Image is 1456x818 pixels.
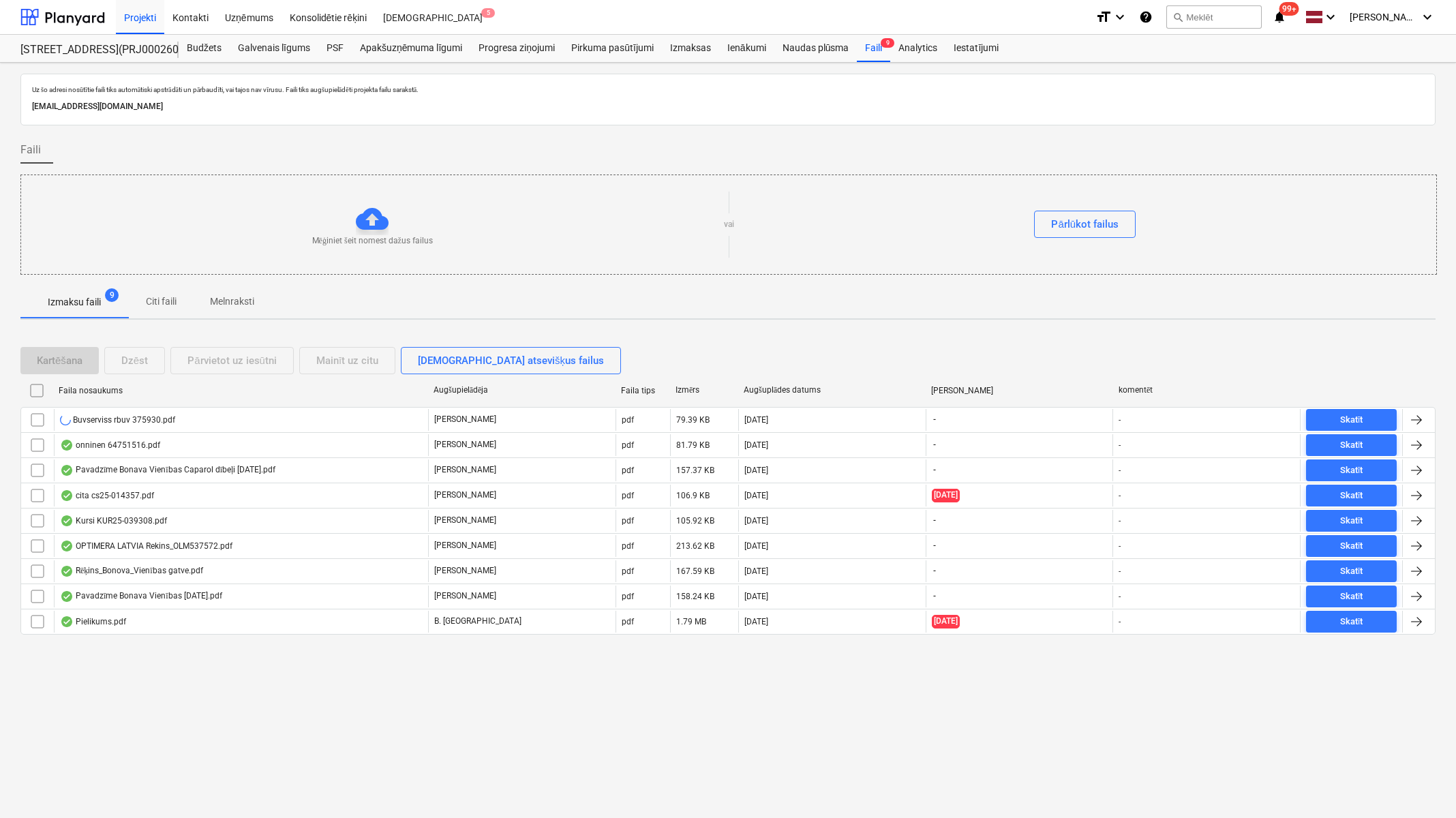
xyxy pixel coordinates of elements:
[1306,485,1397,506] button: Skatīt
[932,615,960,628] span: [DATE]
[1340,412,1363,428] div: Skatīt
[724,219,734,230] p: vai
[932,540,937,551] span: -
[932,414,937,425] span: -
[60,440,74,451] div: OCR pabeigts
[622,491,634,500] div: pdf
[932,489,960,502] span: [DATE]
[744,415,768,425] div: [DATE]
[434,515,496,526] p: [PERSON_NAME]
[1306,611,1397,633] button: Skatīt
[179,35,230,62] a: Budžets
[676,592,714,601] div: 158.24 KB
[48,295,101,309] p: Izmaksu faili
[60,591,222,602] div: Pavadzīme Bonava Vienības [DATE].pdf
[60,541,74,551] div: OCR pabeigts
[1306,586,1397,607] button: Skatīt
[932,515,937,526] span: -
[932,590,937,602] span: -
[744,617,768,626] div: [DATE]
[1350,12,1418,22] span: [PERSON_NAME]
[1388,753,1456,818] iframe: Chat Widget
[145,294,177,309] p: Citi faili
[676,466,714,475] div: 157.37 KB
[1340,463,1363,479] div: Skatīt
[352,35,470,62] div: Apakšuzņēmuma līgumi
[622,617,634,626] div: pdf
[20,43,162,57] div: [STREET_ADDRESS](PRJ0002600) 2601946
[60,515,167,526] div: Kursi KUR25-039308.pdf
[1322,9,1339,25] i: keyboard_arrow_down
[434,540,496,551] p: [PERSON_NAME]
[1306,409,1397,431] button: Skatīt
[744,440,768,450] div: [DATE]
[622,440,634,450] div: pdf
[1166,5,1262,29] button: Meklēt
[932,565,937,577] span: -
[434,565,496,577] p: [PERSON_NAME]
[1119,440,1121,450] div: -
[676,541,714,551] div: 213.62 KB
[230,35,318,62] a: Galvenais līgums
[318,35,352,62] a: PSF
[676,491,710,500] div: 106.9 KB
[1119,415,1121,425] div: -
[676,617,706,626] div: 1.79 MB
[1340,589,1363,605] div: Skatīt
[931,386,1108,395] div: [PERSON_NAME]
[1419,9,1436,25] i: keyboard_arrow_down
[890,35,945,62] div: Analytics
[434,590,496,602] p: [PERSON_NAME]
[1306,434,1397,456] button: Skatīt
[60,566,203,577] div: Rēķins_Bonova_Vienības gatve.pdf
[32,85,1424,94] p: Uz šo adresi nosūtītie faili tiks automātiski apstrādāti un pārbaudīti, vai tajos nav vīrusu. Fai...
[434,489,496,501] p: [PERSON_NAME]
[1119,617,1121,626] div: -
[1340,539,1363,554] div: Skatīt
[622,541,634,551] div: pdf
[1340,438,1363,453] div: Skatīt
[1119,466,1121,475] div: -
[1119,566,1121,576] div: -
[662,35,719,62] div: Izmaksas
[563,35,662,62] a: Pirkuma pasūtījumi
[744,566,768,576] div: [DATE]
[744,385,920,395] div: Augšuplādes datums
[932,439,937,451] span: -
[60,616,126,627] div: Pielikums.pdf
[932,464,937,476] span: -
[1034,211,1136,238] button: Pārlūkot failus
[719,35,774,62] a: Ienākumi
[1095,9,1112,25] i: format_size
[744,592,768,601] div: [DATE]
[1172,12,1183,22] span: search
[881,38,894,48] span: 9
[1273,9,1286,25] i: notifications
[1306,510,1397,532] button: Skatīt
[1340,488,1363,504] div: Skatīt
[676,440,710,450] div: 81.79 KB
[434,385,610,395] div: Augšupielādēja
[60,566,74,577] div: OCR pabeigts
[1112,9,1128,25] i: keyboard_arrow_down
[744,541,768,551] div: [DATE]
[59,386,423,395] div: Faila nosaukums
[1279,2,1299,16] span: 99+
[945,35,1007,62] a: Iestatījumi
[1340,564,1363,579] div: Skatīt
[1139,9,1153,25] i: Zināšanu pamats
[60,591,74,602] div: OCR pabeigts
[210,294,254,309] p: Melnraksti
[312,235,433,247] p: Mēģiniet šeit nomest dažus failus
[1340,614,1363,630] div: Skatīt
[676,385,733,395] div: Izmērs
[774,35,858,62] a: Naudas plūsma
[622,592,634,601] div: pdf
[857,35,890,62] a: Faili9
[60,414,71,425] div: Notiek OCR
